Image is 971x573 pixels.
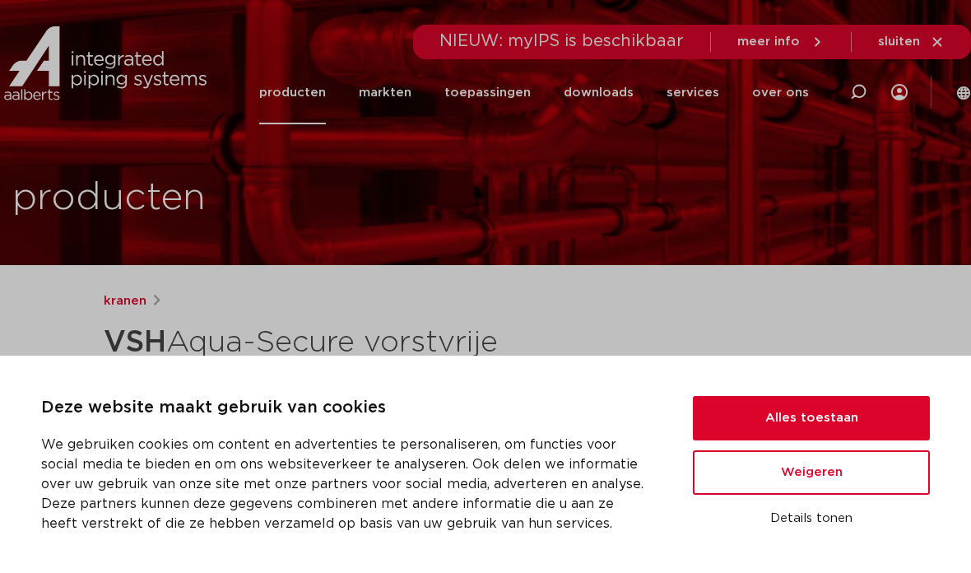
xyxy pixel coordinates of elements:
[439,33,684,49] span: NIEUW: myIPS is beschikbaar
[693,450,930,495] button: Weigeren
[12,172,206,225] h1: producten
[564,61,634,124] a: downloads
[878,35,920,48] span: sluiten
[104,291,146,311] a: kranen
[878,35,945,49] a: sluiten
[41,435,653,533] p: We gebruiken cookies om content en advertenties te personaliseren, om functies voor social media ...
[104,328,166,357] strong: VSH
[259,61,326,124] a: producten
[359,61,411,124] a: markten
[667,61,719,124] a: services
[259,61,809,124] nav: Menu
[737,35,800,48] span: meer info
[444,61,531,124] a: toepassingen
[737,35,825,49] a: meer info
[104,318,607,407] h1: Aqua-Secure vorstvrije gevelkraan
[693,505,930,533] button: Details tonen
[41,395,653,422] p: Deze website maakt gebruik van cookies
[693,396,930,440] button: Alles toestaan
[752,61,809,124] a: over ons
